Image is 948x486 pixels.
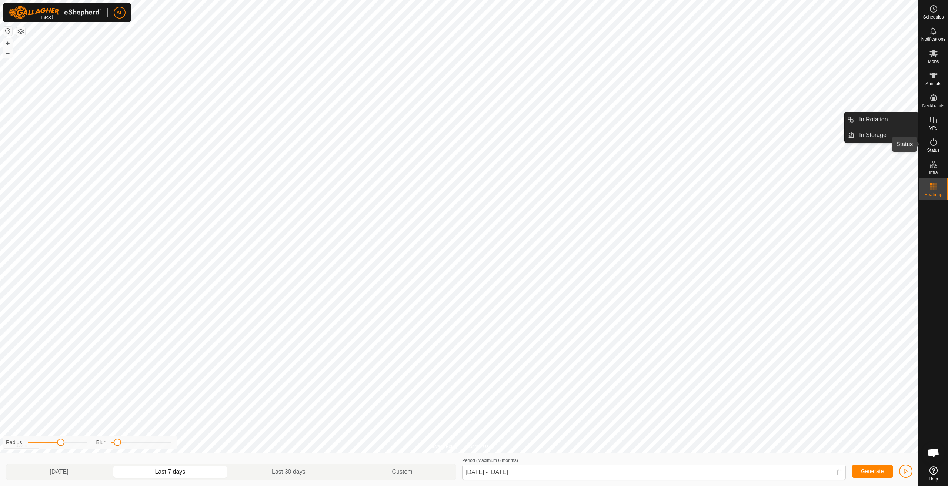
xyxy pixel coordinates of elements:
[929,170,938,175] span: Infra
[922,442,945,464] a: Open chat
[3,48,12,57] button: –
[96,439,106,446] label: Blur
[116,9,123,17] span: AL
[861,468,884,474] span: Generate
[392,467,413,476] span: Custom
[467,443,488,450] a: Contact Us
[928,59,939,64] span: Mobs
[50,467,68,476] span: [DATE]
[927,148,939,152] span: Status
[16,27,25,36] button: Map Layers
[921,37,945,41] span: Notifications
[6,439,22,446] label: Radius
[925,81,941,86] span: Animals
[923,15,944,19] span: Schedules
[3,27,12,36] button: Reset Map
[859,131,887,140] span: In Storage
[845,128,918,143] li: In Storage
[922,104,944,108] span: Neckbands
[919,463,948,484] a: Help
[155,467,185,476] span: Last 7 days
[855,112,918,127] a: In Rotation
[852,465,893,478] button: Generate
[855,128,918,143] a: In Storage
[430,443,458,450] a: Privacy Policy
[929,126,937,130] span: VPs
[859,115,888,124] span: In Rotation
[9,6,101,19] img: Gallagher Logo
[462,458,518,463] label: Period (Maximum 6 months)
[924,192,942,197] span: Heatmap
[929,477,938,481] span: Help
[3,39,12,48] button: +
[272,467,306,476] span: Last 30 days
[845,112,918,127] li: In Rotation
